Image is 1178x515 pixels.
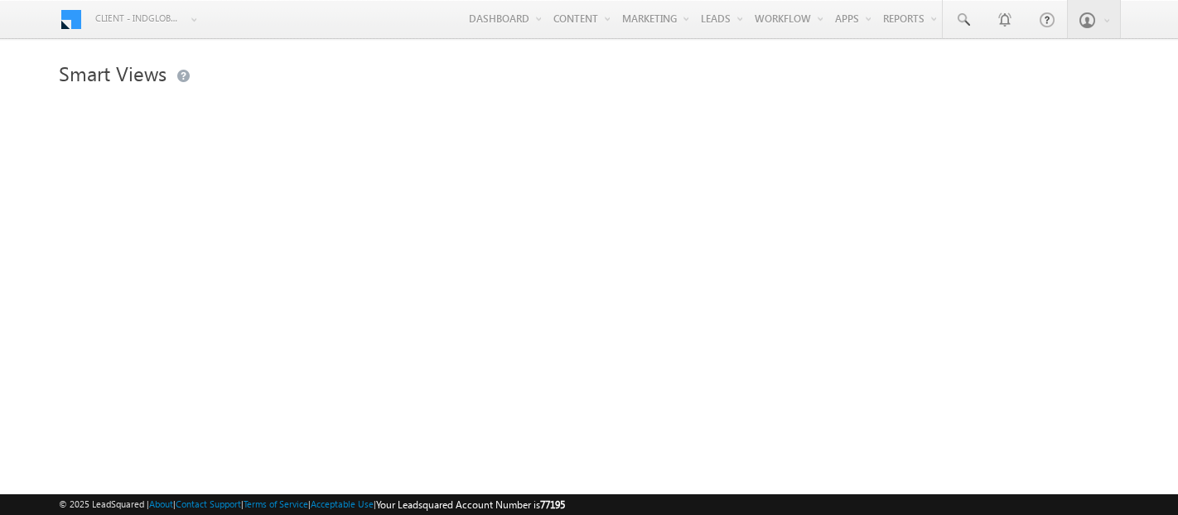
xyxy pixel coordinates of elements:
[59,60,167,86] span: Smart Views
[311,498,374,509] a: Acceptable Use
[540,498,565,511] span: 77195
[244,498,308,509] a: Terms of Service
[149,498,173,509] a: About
[176,498,241,509] a: Contact Support
[95,10,182,27] span: Client - indglobal2 (77195)
[376,498,565,511] span: Your Leadsquared Account Number is
[59,497,565,513] span: © 2025 LeadSquared | | | | |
